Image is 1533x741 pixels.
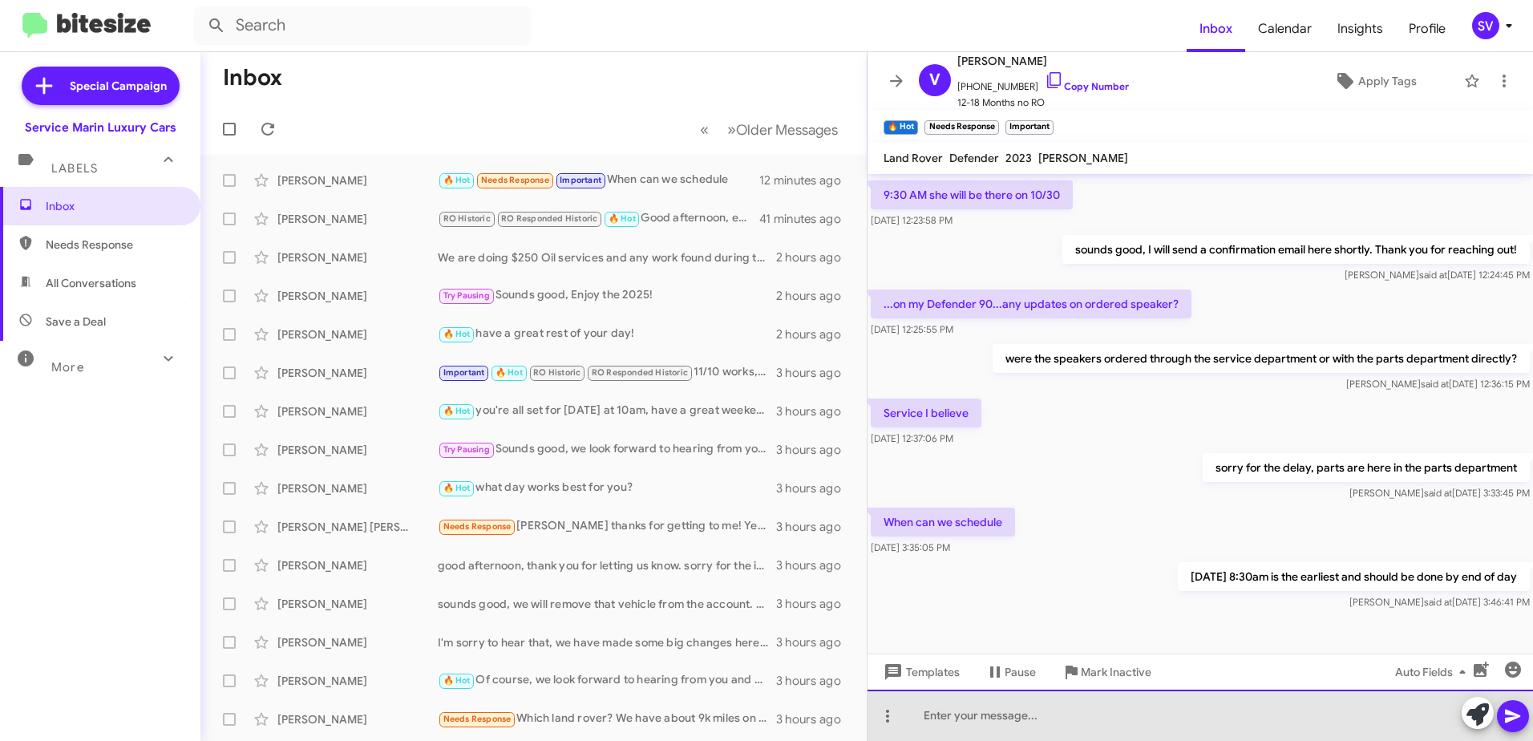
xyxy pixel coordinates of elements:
span: [PERSON_NAME] [1038,151,1128,165]
span: Mark Inactive [1081,658,1151,686]
span: Inbox [46,198,182,214]
span: [DATE] 3:35:05 PM [871,541,950,553]
p: ...on my Defender 90...any updates on ordered speaker? [871,290,1191,318]
div: [PERSON_NAME] [PERSON_NAME] [277,519,438,535]
span: RO Historic [533,367,580,378]
small: Important [1005,120,1054,135]
div: [PERSON_NAME] [277,326,438,342]
small: Needs Response [924,120,998,135]
span: Needs Response [481,175,549,185]
span: Try Pausing [443,444,490,455]
span: [PERSON_NAME] [DATE] 3:33:45 PM [1349,487,1530,499]
div: When can we schedule [438,171,759,189]
span: Important [443,367,485,378]
span: More [51,360,84,375]
div: Good afternoon, earliest available appointment is [DATE]8:30am [438,209,759,228]
div: 3 hours ago [776,403,854,419]
span: Defender [949,151,999,165]
div: [PERSON_NAME] [277,442,438,458]
div: [PERSON_NAME] [277,596,438,612]
span: Auto Fields [1395,658,1472,686]
span: Pause [1005,658,1036,686]
div: 3 hours ago [776,365,854,381]
button: Apply Tags [1293,67,1456,95]
span: V [929,67,940,93]
div: [PERSON_NAME] [277,172,438,188]
span: 🔥 Hot [609,213,636,224]
div: 3 hours ago [776,634,854,650]
div: We are doing $250 Oil services and any work found during the complimentary multipoint inspection ... [438,249,776,265]
p: sounds good, I will send a confirmation email here shortly. Thank you for reaching out! [1062,235,1530,264]
span: Apply Tags [1358,67,1417,95]
div: Which land rover? We have about 9k miles on the defender now. Maybe that is the one you are refer... [438,710,776,728]
div: what day works best for you? [438,479,776,497]
a: Profile [1396,6,1458,52]
div: 3 hours ago [776,557,854,573]
a: Inbox [1187,6,1245,52]
div: Sounds good, we look forward to hearing from you and hope your healing process goes well. [438,440,776,459]
span: 🔥 Hot [443,483,471,493]
a: Special Campaign [22,67,180,105]
div: sounds good, we will remove that vehicle from the account. Have a great day! [438,596,776,612]
span: 🔥 Hot [443,175,471,185]
span: Needs Response [443,521,512,532]
div: Service Marin Luxury Cars [25,119,176,136]
span: Important [560,175,601,185]
input: Search [194,6,531,45]
div: [PERSON_NAME] [277,288,438,304]
div: have a great rest of your day! [438,325,776,343]
p: [DATE] 8:30am is the earliest and should be done by end of day [1178,562,1530,591]
div: you're all set for [DATE] at 10am, have a great weekend and we will see you [DATE] morning! [438,402,776,420]
span: [DATE] 12:23:58 PM [871,214,953,226]
span: said at [1424,596,1452,608]
button: Mark Inactive [1049,658,1164,686]
span: RO Responded Historic [592,367,688,378]
span: said at [1419,269,1447,281]
div: Sounds good, Enjoy the 2025! [438,286,776,305]
div: 3 hours ago [776,596,854,612]
p: were the speakers ordered through the service department or with the parts department directly? [993,344,1530,373]
button: Next [718,113,847,146]
span: [DATE] 12:25:55 PM [871,323,953,335]
p: 9:30 AM she will be there on 10/30 [871,180,1073,209]
small: 🔥 Hot [884,120,918,135]
div: [PERSON_NAME] [277,211,438,227]
span: RO Responded Historic [501,213,597,224]
div: 3 hours ago [776,711,854,727]
span: Insights [1325,6,1396,52]
span: Needs Response [46,237,182,253]
button: Pause [973,658,1049,686]
div: [PERSON_NAME] thanks for getting to me! Yes, a few things to work on. You probably need it for a ... [438,517,776,536]
button: Previous [690,113,718,146]
div: good afternoon, thank you for letting us know. sorry for the inconvenience. [438,557,776,573]
div: 2 hours ago [776,288,854,304]
p: When can we schedule [871,508,1015,537]
p: sorry for the delay, parts are here in the parts department [1203,453,1530,482]
div: 11/10 works, what time works best for you? [438,363,776,382]
span: [PHONE_NUMBER] [957,71,1129,95]
div: 12 minutes ago [759,172,854,188]
span: Older Messages [736,121,838,139]
span: Special Campaign [70,78,167,94]
div: [PERSON_NAME] [277,557,438,573]
span: Land Rover [884,151,943,165]
span: 🔥 Hot [443,406,471,416]
div: [PERSON_NAME] [277,365,438,381]
span: [DATE] 12:37:06 PM [871,432,953,444]
span: RO Historic [443,213,491,224]
span: 12-18 Months no RO [957,95,1129,111]
div: Of course, we look forward to hearing from you and getting your vehicle in for service. [438,671,776,690]
div: [PERSON_NAME] [277,403,438,419]
div: 3 hours ago [776,480,854,496]
span: Templates [880,658,960,686]
div: [PERSON_NAME] [277,673,438,689]
span: [PERSON_NAME] [DATE] 12:36:15 PM [1346,378,1530,390]
div: [PERSON_NAME] [277,711,438,727]
button: SV [1458,12,1515,39]
span: Calendar [1245,6,1325,52]
span: [PERSON_NAME] [957,51,1129,71]
nav: Page navigation example [691,113,847,146]
div: 3 hours ago [776,442,854,458]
